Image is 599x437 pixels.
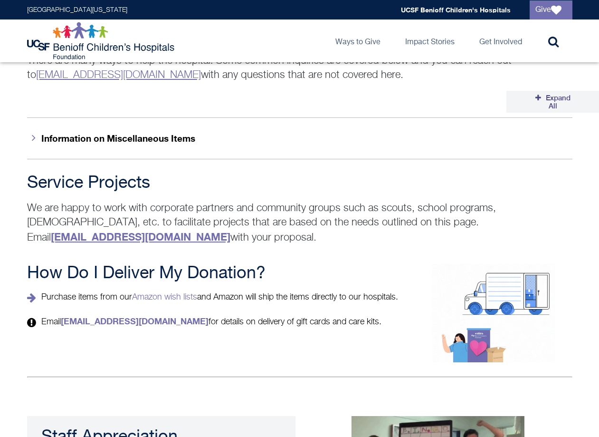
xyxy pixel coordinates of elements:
[506,91,599,113] button: Collapse All Accordions
[472,19,530,62] a: Get Involved
[27,54,572,82] p: There are many ways to help the hospital! Some common inquiries are covered below and you can rea...
[401,6,511,14] a: UCSF Benioff Children's Hospitals
[27,264,406,283] h2: How Do I Deliver My Donation?
[132,293,197,301] a: Amazon wish lists
[27,174,572,193] h2: Service Projects
[27,291,406,303] p: Purchase items from our and Amazon will ship the items directly to our hospitals.
[328,19,388,62] a: Ways to Give
[432,264,555,362] img: How do I deliver my donations?
[27,22,177,60] img: Logo for UCSF Benioff Children's Hospitals Foundation
[546,94,570,110] span: Expand All
[398,19,462,62] a: Impact Stories
[27,315,406,328] p: Email for details on delivery of gift cards and care kits.
[36,70,201,80] a: donategoods.BCH@ucsf.edu
[530,0,572,19] a: Give
[51,231,230,243] strong: [EMAIL_ADDRESS][DOMAIN_NAME]
[27,7,127,13] a: [GEOGRAPHIC_DATA][US_STATE]
[27,201,572,245] p: We are happy to work with corporate partners and community groups such as scouts, school programs...
[27,117,572,159] button: Information on Miscellaneous Items
[51,233,230,243] a: [EMAIL_ADDRESS][DOMAIN_NAME]
[61,316,209,326] a: [EMAIL_ADDRESS][DOMAIN_NAME]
